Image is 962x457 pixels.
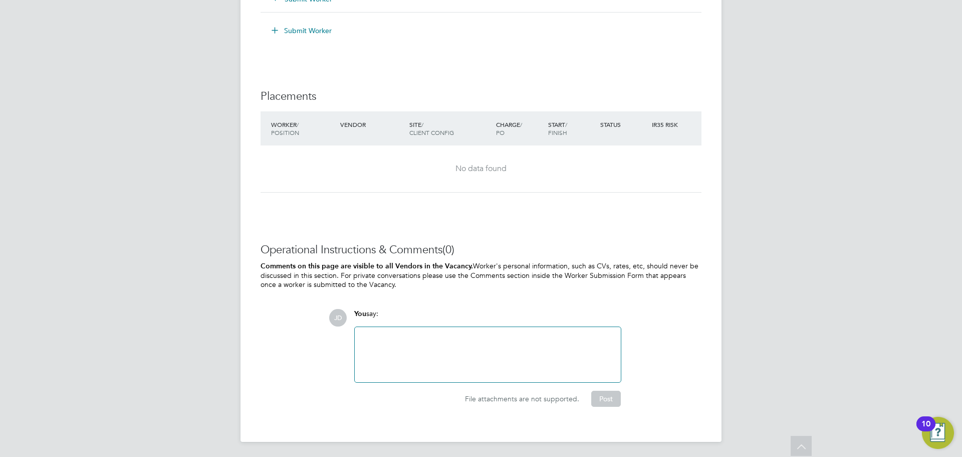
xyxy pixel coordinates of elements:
[598,115,650,133] div: Status
[354,309,621,327] div: say:
[261,89,701,104] h3: Placements
[649,115,684,133] div: IR35 Risk
[921,424,930,437] div: 10
[465,394,579,403] span: File attachments are not supported.
[261,261,701,289] p: Worker's personal information, such as CVs, rates, etc, should never be discussed in this section...
[591,391,621,407] button: Post
[548,120,567,136] span: / Finish
[338,115,407,133] div: Vendor
[922,417,954,449] button: Open Resource Center, 10 new notifications
[496,120,522,136] span: / PO
[442,243,454,256] span: (0)
[261,262,473,270] b: Comments on this page are visible to all Vendors in the Vacancy.
[407,115,494,141] div: Site
[409,120,454,136] span: / Client Config
[546,115,598,141] div: Start
[271,164,691,174] div: No data found
[354,310,366,318] span: You
[265,23,340,39] button: Submit Worker
[494,115,546,141] div: Charge
[271,120,299,136] span: / Position
[329,309,347,327] span: JD
[269,115,338,141] div: Worker
[261,243,701,257] h3: Operational Instructions & Comments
